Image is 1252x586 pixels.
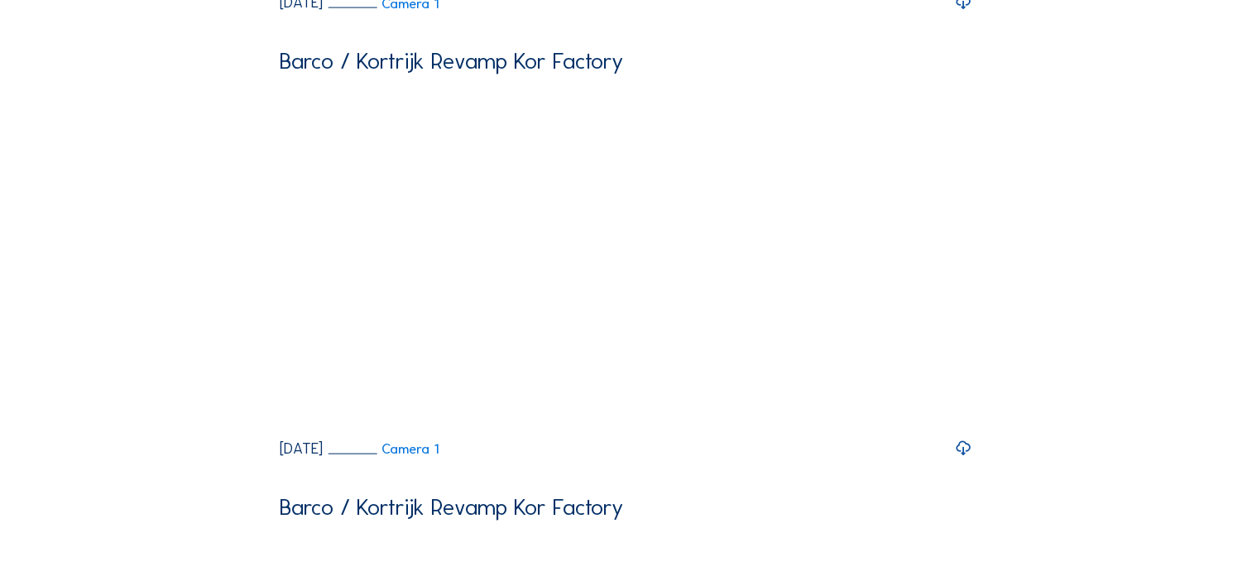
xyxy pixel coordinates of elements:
[280,496,623,519] div: Barco / Kortrijk Revamp Kor Factory
[280,50,623,73] div: Barco / Kortrijk Revamp Kor Factory
[280,84,972,430] video: Your browser does not support the video tag.
[280,442,323,457] div: [DATE]
[328,442,439,456] a: Camera 1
